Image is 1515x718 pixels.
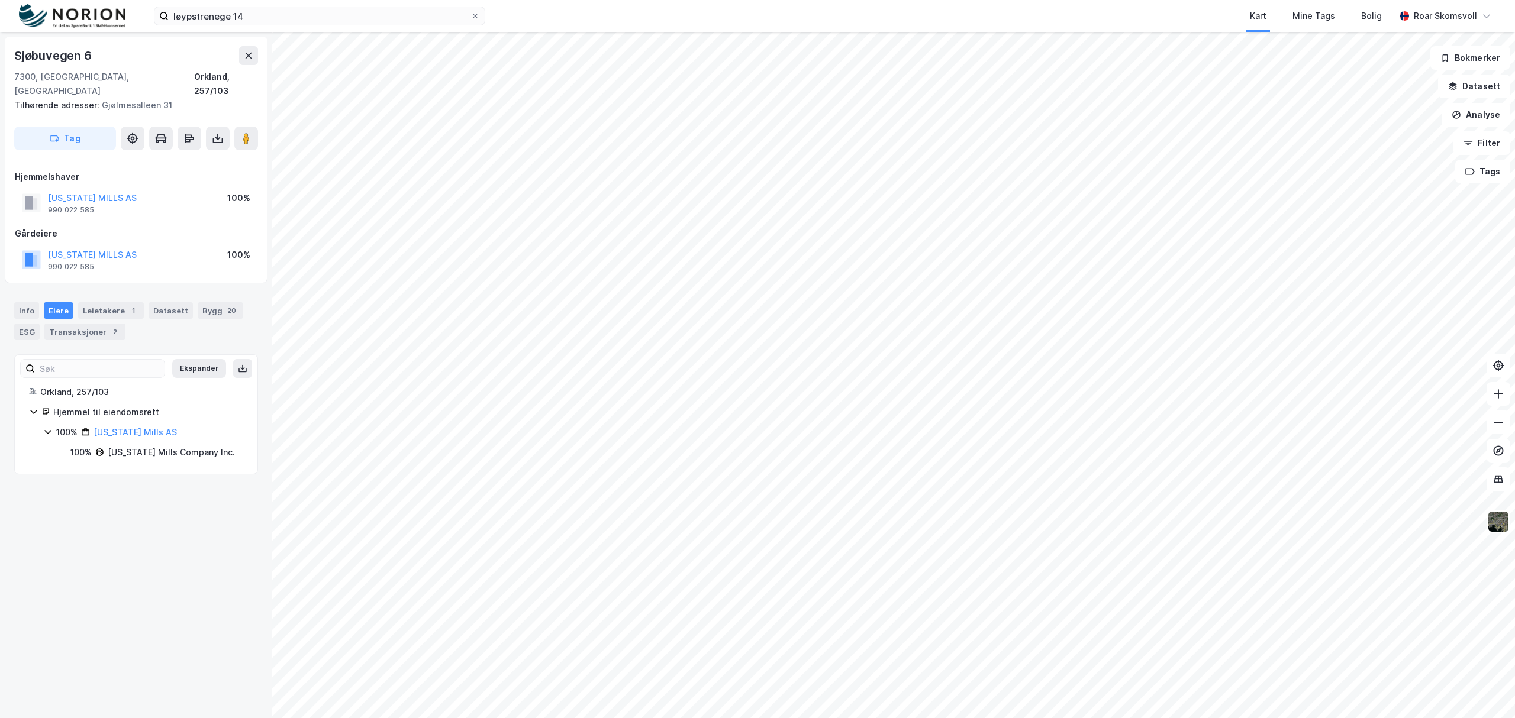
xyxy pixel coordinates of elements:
[14,70,194,98] div: 7300, [GEOGRAPHIC_DATA], [GEOGRAPHIC_DATA]
[227,191,250,205] div: 100%
[1487,510,1510,533] img: 9k=
[14,46,94,65] div: Sjøbuvegen 6
[15,170,257,184] div: Hjemmelshaver
[48,205,94,215] div: 990 022 585
[94,427,177,437] a: [US_STATE] Mills AS
[14,100,102,110] span: Tilhørende adresser:
[1414,9,1477,23] div: Roar Skomsvoll
[1453,131,1510,155] button: Filter
[48,262,94,271] div: 990 022 585
[14,324,40,340] div: ESG
[14,127,116,150] button: Tag
[40,385,243,399] div: Orkland, 257/103
[108,445,235,460] div: [US_STATE] Mills Company Inc.
[44,302,73,319] div: Eiere
[70,445,92,460] div: 100%
[109,326,121,338] div: 2
[127,305,139,316] div: 1
[227,248,250,262] div: 100%
[169,7,470,25] input: Søk på adresse, matrikkel, gårdeiere, leietakere eller personer
[1438,75,1510,98] button: Datasett
[1430,46,1510,70] button: Bokmerker
[78,302,144,319] div: Leietakere
[15,227,257,241] div: Gårdeiere
[35,360,165,377] input: Søk
[149,302,193,319] div: Datasett
[56,425,78,439] div: 100%
[1442,103,1510,127] button: Analyse
[1292,9,1335,23] div: Mine Tags
[53,405,243,419] div: Hjemmel til eiendomsrett
[14,302,39,319] div: Info
[225,305,238,316] div: 20
[1361,9,1382,23] div: Bolig
[198,302,243,319] div: Bygg
[172,359,226,378] button: Ekspander
[1456,661,1515,718] iframe: Chat Widget
[1250,9,1266,23] div: Kart
[14,98,249,112] div: Gjølmesalleen 31
[1455,160,1510,183] button: Tags
[44,324,125,340] div: Transaksjoner
[194,70,258,98] div: Orkland, 257/103
[19,4,125,28] img: norion-logo.80e7a08dc31c2e691866.png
